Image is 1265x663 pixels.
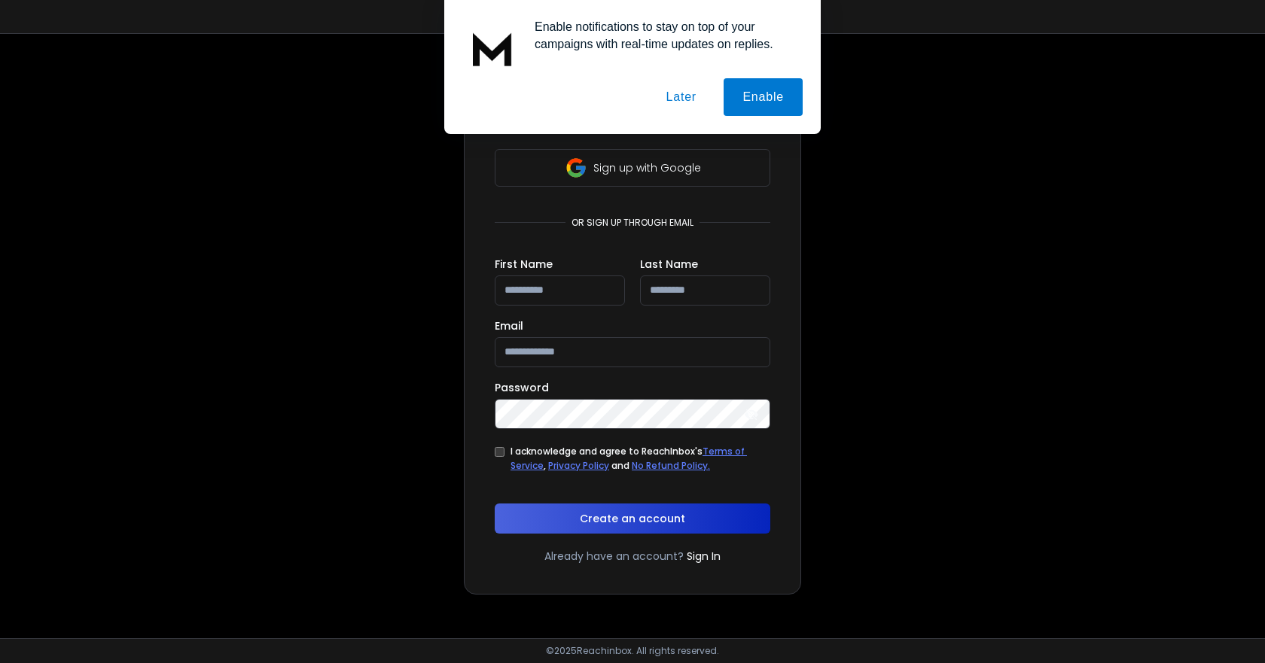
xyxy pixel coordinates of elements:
[687,549,721,564] a: Sign In
[593,160,701,175] p: Sign up with Google
[548,459,609,472] a: Privacy Policy
[495,259,553,269] label: First Name
[462,18,523,78] img: notification icon
[511,444,770,473] div: I acknowledge and agree to ReachInbox's , and
[495,382,549,393] label: Password
[495,149,770,187] button: Sign up with Google
[640,259,698,269] label: Last Name
[724,78,803,116] button: Enable
[565,217,700,229] p: or sign up through email
[523,18,803,53] div: Enable notifications to stay on top of your campaigns with real-time updates on replies.
[495,321,523,331] label: Email
[647,78,715,116] button: Later
[632,459,710,472] a: No Refund Policy.
[511,445,747,473] a: Terms of Service
[544,549,684,564] p: Already have an account?
[546,645,719,657] p: © 2025 Reachinbox. All rights reserved.
[495,503,770,534] button: Create an account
